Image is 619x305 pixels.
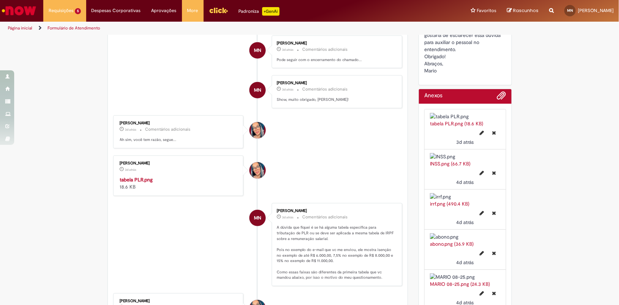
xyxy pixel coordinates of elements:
[75,8,81,14] span: 5
[120,161,238,165] div: [PERSON_NAME]
[249,122,266,138] div: Maira Priscila Da Silva Arnaldo
[477,7,496,14] span: Favoritos
[120,299,238,303] div: [PERSON_NAME]
[282,48,293,52] span: 3d atrás
[430,153,501,160] img: INSS.png
[488,167,501,179] button: Excluir INSS.png
[476,207,488,219] button: Editar nome de arquivo irrf.png
[457,179,474,185] time: 28/08/2025 17:36:28
[302,47,348,53] small: Comentários adicionais
[92,7,141,14] span: Despesas Corporativas
[120,176,238,190] div: 18.6 KB
[282,215,293,219] span: 3d atrás
[282,87,293,92] time: 29/08/2025 16:53:43
[430,193,501,200] img: irrf.png
[488,127,501,138] button: Excluir tabela PLR.png
[249,82,266,98] div: Mario Romano Neto
[120,137,238,143] p: Ah sim, você tem razão, segue...
[249,42,266,59] div: Mario Romano Neto
[277,97,395,103] p: Show, muito obrigado, [PERSON_NAME]!
[430,241,474,247] a: abono.png (36.9 KB)
[424,93,442,99] h2: Anexos
[125,168,137,172] time: 29/08/2025 15:34:23
[488,288,501,299] button: Excluir MARIO 08-25.png
[254,82,261,99] span: MN
[457,139,474,145] span: 3d atrás
[457,259,474,266] time: 28/08/2025 15:51:36
[476,127,488,138] button: Editar nome de arquivo tabela PLR.png
[209,5,228,16] img: click_logo_yellow_360x200.png
[430,233,501,240] img: abono.png
[457,139,474,145] time: 29/08/2025 15:34:23
[5,22,407,35] ul: Trilhas de página
[125,127,137,132] span: 3d atrás
[497,91,506,104] button: Adicionar anexos
[476,247,488,259] button: Editar nome de arquivo abono.png
[254,42,261,59] span: MN
[507,7,538,14] a: Rascunhos
[282,87,293,92] span: 3d atrás
[145,126,191,132] small: Comentários adicionais
[249,162,266,179] div: Maira Priscila Da Silva Arnaldo
[488,207,501,219] button: Excluir irrf.png
[457,259,474,266] span: 4d atrás
[282,48,293,52] time: 29/08/2025 16:53:57
[457,219,474,225] span: 4d atrás
[120,176,153,183] a: tabela PLR.png
[476,288,488,299] button: Editar nome de arquivo MARIO 08-25.png
[254,209,261,227] span: MN
[277,57,395,63] p: Pode seguir com o encerramento do chamado...
[125,127,137,132] time: 29/08/2025 15:34:25
[277,41,395,45] div: [PERSON_NAME]
[430,281,490,287] a: MARIO 08-25.png (24.3 KB)
[8,25,32,31] a: Página inicial
[151,7,177,14] span: Aprovações
[249,210,266,226] div: Mario Romano Neto
[567,8,573,13] span: MN
[302,214,348,220] small: Comentários adicionais
[488,247,501,259] button: Excluir abono.png
[277,209,395,213] div: [PERSON_NAME]
[187,7,198,14] span: More
[49,7,73,14] span: Requisições
[457,179,474,185] span: 4d atrás
[1,4,37,18] img: ServiceNow
[277,81,395,85] div: [PERSON_NAME]
[430,160,470,167] a: INSS.png (66.7 KB)
[476,167,488,179] button: Editar nome de arquivo INSS.png
[302,86,348,92] small: Comentários adicionais
[120,121,238,125] div: [PERSON_NAME]
[282,215,293,219] time: 29/08/2025 13:55:52
[513,7,538,14] span: Rascunhos
[262,7,280,16] p: +GenAi
[430,113,501,120] img: tabela PLR.png
[125,168,137,172] span: 3d atrás
[239,7,280,16] div: Padroniza
[430,120,483,127] a: tabela PLR.png (18.6 KB)
[430,201,469,207] a: irrf.png (490.4 KB)
[430,273,501,281] img: MARIO 08-25.png
[457,219,474,225] time: 28/08/2025 15:51:51
[48,25,100,31] a: Formulário de Atendimento
[277,225,395,281] p: A dúvida que fiquei é se há alguma tabela específica para tributação de PLR ou se deve ser aplica...
[578,7,614,13] span: [PERSON_NAME]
